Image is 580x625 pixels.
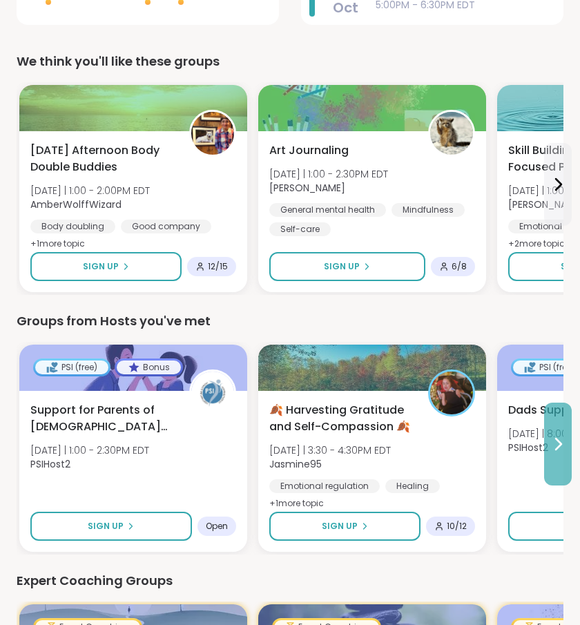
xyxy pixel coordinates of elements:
span: Sign Up [324,260,360,273]
span: Open [206,521,228,532]
div: We think you'll like these groups [17,52,563,71]
span: [DATE] | 1:00 - 2:00PM EDT [30,184,150,198]
button: Sign Up [269,252,425,281]
span: 12 / 15 [208,261,228,272]
div: Bonus [117,360,181,374]
img: spencer [430,112,473,155]
div: Emotional regulation [269,479,380,493]
span: [DATE] | 1:00 - 2:30PM EDT [269,167,388,181]
b: [PERSON_NAME] [269,181,345,195]
span: 6 / 8 [452,261,467,272]
div: Healing [385,479,440,493]
button: Sign Up [269,512,420,541]
button: Sign Up [30,512,192,541]
img: AmberWolffWizard [191,112,234,155]
span: [DATE] | 1:00 - 2:30PM EDT [30,443,149,457]
b: Jasmine95 [269,457,322,471]
span: Sign Up [88,520,124,532]
span: [DATE] | 3:30 - 4:30PM EDT [269,443,391,457]
span: Sign Up [83,260,119,273]
div: Expert Coaching Groups [17,571,563,590]
b: AmberWolffWizard [30,198,122,211]
button: Sign Up [30,252,182,281]
span: [DATE] Afternoon Body Double Buddies [30,142,174,175]
span: Art Journaling [269,142,349,159]
b: PSIHost2 [508,441,548,454]
span: Support for Parents of [DEMOGRAPHIC_DATA] Children [30,402,174,435]
div: Good company [121,220,211,233]
span: 10 / 12 [447,521,467,532]
div: General mental health [269,203,386,217]
div: PSI (free) [35,360,108,374]
img: PSIHost2 [191,372,234,414]
img: Jasmine95 [430,372,473,414]
div: Mindfulness [391,203,465,217]
div: Groups from Hosts you've met [17,311,563,331]
b: PSIHost2 [30,457,70,471]
span: 🍂 Harvesting Gratitude and Self-Compassion 🍂 [269,402,413,435]
span: Sign Up [322,520,358,532]
div: Self-care [269,222,331,236]
div: Body doubling [30,220,115,233]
